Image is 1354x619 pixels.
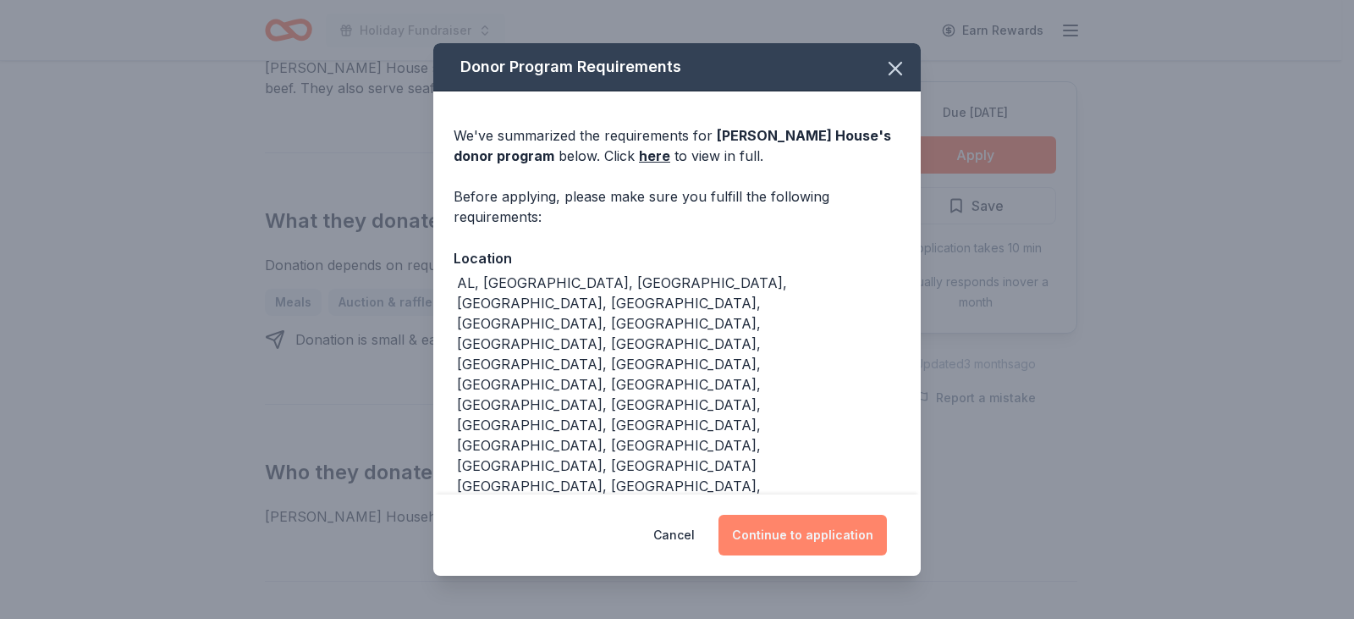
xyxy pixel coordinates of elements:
[718,515,887,555] button: Continue to application
[454,247,900,269] div: Location
[433,43,921,91] div: Donor Program Requirements
[454,186,900,227] div: Before applying, please make sure you fulfill the following requirements:
[653,515,695,555] button: Cancel
[639,146,670,166] a: here
[454,125,900,166] div: We've summarized the requirements for below. Click to view in full.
